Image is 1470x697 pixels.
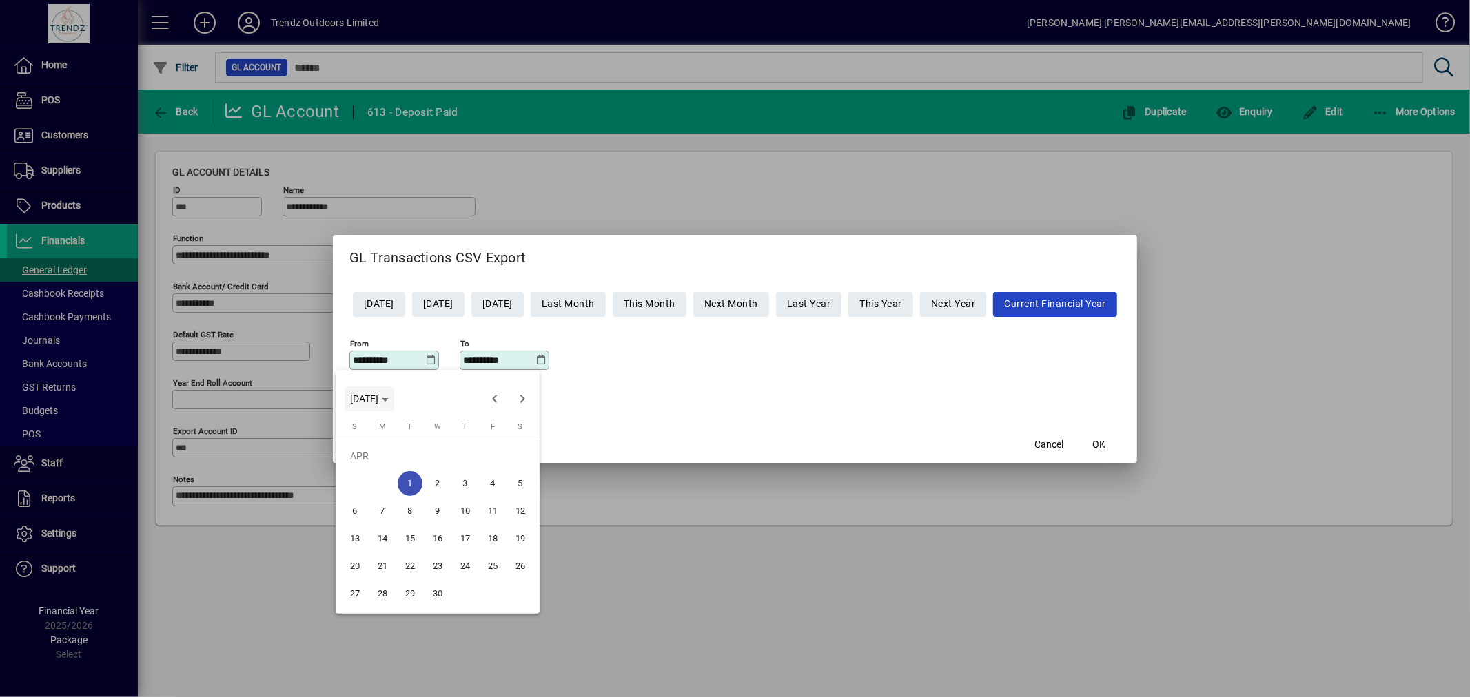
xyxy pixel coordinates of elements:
[398,554,422,579] span: 22
[480,471,505,496] span: 4
[398,471,422,496] span: 1
[379,422,386,431] span: M
[463,422,468,431] span: T
[343,581,367,606] span: 27
[350,393,378,404] span: [DATE]
[369,497,396,525] button: Mon Apr 07 2025
[425,471,450,496] span: 2
[509,385,536,413] button: Next month
[424,525,451,552] button: Wed Apr 16 2025
[508,471,533,496] span: 5
[343,526,367,551] span: 13
[424,497,451,525] button: Wed Apr 09 2025
[508,499,533,523] span: 12
[479,525,507,552] button: Fri Apr 18 2025
[396,525,424,552] button: Tue Apr 15 2025
[518,422,523,431] span: S
[479,470,507,497] button: Fri Apr 04 2025
[453,526,478,551] span: 17
[480,554,505,579] span: 25
[453,554,478,579] span: 24
[424,470,451,497] button: Wed Apr 02 2025
[508,526,533,551] span: 19
[481,385,509,413] button: Previous month
[398,499,422,523] span: 8
[507,497,534,525] button: Sat Apr 12 2025
[396,497,424,525] button: Tue Apr 08 2025
[341,525,369,552] button: Sun Apr 13 2025
[369,552,396,580] button: Mon Apr 21 2025
[453,499,478,523] span: 10
[341,552,369,580] button: Sun Apr 20 2025
[369,525,396,552] button: Mon Apr 14 2025
[451,470,479,497] button: Thu Apr 03 2025
[480,499,505,523] span: 11
[480,526,505,551] span: 18
[491,422,495,431] span: F
[425,499,450,523] span: 9
[507,470,534,497] button: Sat Apr 05 2025
[370,581,395,606] span: 28
[370,526,395,551] span: 14
[507,552,534,580] button: Sat Apr 26 2025
[408,422,413,431] span: T
[434,422,441,431] span: W
[369,580,396,607] button: Mon Apr 28 2025
[451,525,479,552] button: Thu Apr 17 2025
[508,554,533,579] span: 26
[425,554,450,579] span: 23
[451,552,479,580] button: Thu Apr 24 2025
[396,580,424,607] button: Tue Apr 29 2025
[507,525,534,552] button: Sat Apr 19 2025
[425,581,450,606] span: 30
[341,442,534,470] td: APR
[396,552,424,580] button: Tue Apr 22 2025
[341,497,369,525] button: Sun Apr 06 2025
[341,580,369,607] button: Sun Apr 27 2025
[451,497,479,525] button: Thu Apr 10 2025
[424,552,451,580] button: Wed Apr 23 2025
[424,580,451,607] button: Wed Apr 30 2025
[396,470,424,497] button: Tue Apr 01 2025
[370,499,395,523] span: 7
[343,499,367,523] span: 6
[479,552,507,580] button: Fri Apr 25 2025
[398,526,422,551] span: 15
[453,471,478,496] span: 3
[479,497,507,525] button: Fri Apr 11 2025
[425,526,450,551] span: 16
[345,386,394,411] button: Choose month and year
[353,422,358,431] span: S
[398,581,422,606] span: 29
[343,554,367,579] span: 20
[370,554,395,579] span: 21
